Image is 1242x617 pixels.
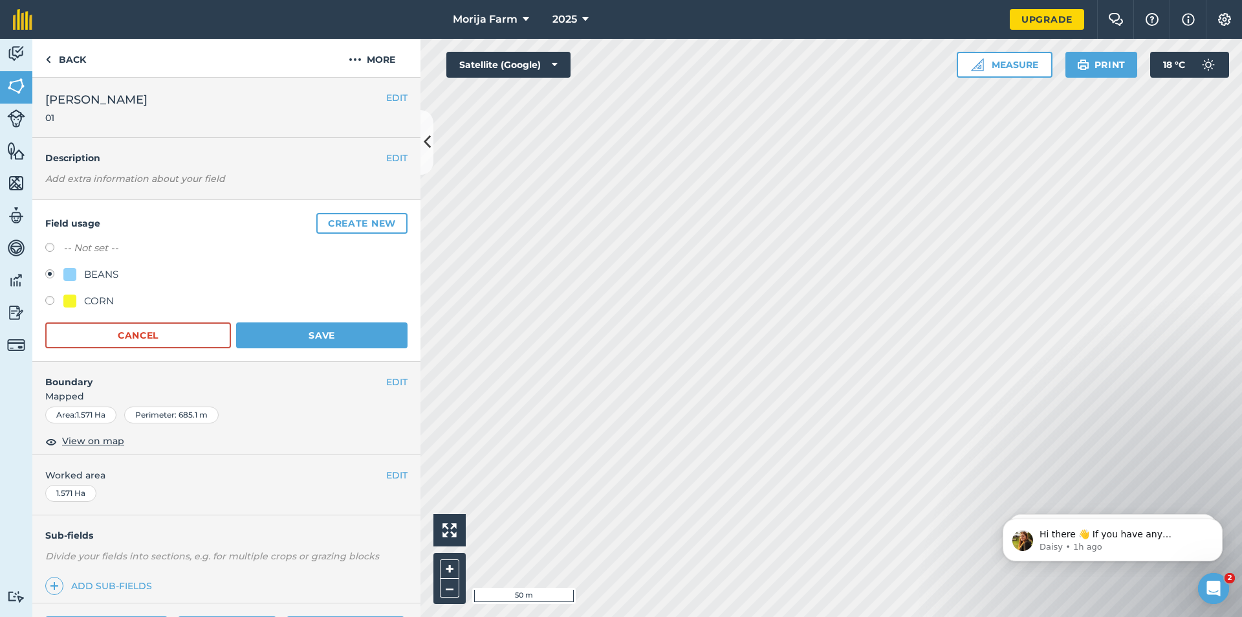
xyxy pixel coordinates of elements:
img: svg+xml;base64,PHN2ZyB4bWxucz0iaHR0cDovL3d3dy53My5vcmcvMjAwMC9zdmciIHdpZHRoPSIyMCIgaGVpZ2h0PSIyNC... [349,52,362,67]
img: svg+xml;base64,PD94bWwgdmVyc2lvbj0iMS4wIiBlbmNvZGluZz0idXRmLTgiPz4KPCEtLSBHZW5lcmF0b3I6IEFkb2JlIE... [7,206,25,225]
img: svg+xml;base64,PD94bWwgdmVyc2lvbj0iMS4wIiBlbmNvZGluZz0idXRmLTgiPz4KPCEtLSBHZW5lcmF0b3I6IEFkb2JlIE... [1195,52,1221,78]
span: 2 [1225,573,1235,583]
button: Measure [957,52,1052,78]
img: svg+xml;base64,PHN2ZyB4bWxucz0iaHR0cDovL3d3dy53My5vcmcvMjAwMC9zdmciIHdpZHRoPSI1NiIgaGVpZ2h0PSI2MC... [7,174,25,193]
a: Back [32,39,99,77]
img: svg+xml;base64,PD94bWwgdmVyc2lvbj0iMS4wIiBlbmNvZGluZz0idXRmLTgiPz4KPCEtLSBHZW5lcmF0b3I6IEFkb2JlIE... [7,238,25,258]
span: Mapped [32,389,420,403]
h4: Description [45,151,408,165]
img: svg+xml;base64,PHN2ZyB4bWxucz0iaHR0cDovL3d3dy53My5vcmcvMjAwMC9zdmciIHdpZHRoPSI5IiBoZWlnaHQ9IjI0Ii... [45,52,51,67]
button: Cancel [45,322,231,348]
img: fieldmargin Logo [13,9,32,30]
div: 1.571 Ha [45,485,96,502]
span: Morija Farm [453,12,517,27]
div: message notification from Daisy, 1h ago. Hi there 👋 If you have any questions about our pricing o... [19,27,239,70]
button: EDIT [386,468,408,482]
img: Four arrows, one pointing top left, one top right, one bottom right and the last bottom left [442,523,457,537]
img: svg+xml;base64,PHN2ZyB4bWxucz0iaHR0cDovL3d3dy53My5vcmcvMjAwMC9zdmciIHdpZHRoPSIxNyIgaGVpZ2h0PSIxNy... [1182,12,1195,27]
img: svg+xml;base64,PD94bWwgdmVyc2lvbj0iMS4wIiBlbmNvZGluZz0idXRmLTgiPz4KPCEtLSBHZW5lcmF0b3I6IEFkb2JlIE... [7,336,25,354]
div: Perimeter : 685.1 m [124,407,219,423]
button: EDIT [386,151,408,165]
span: View on map [62,434,124,448]
button: – [440,579,459,598]
img: Two speech bubbles overlapping with the left bubble in the forefront [1108,13,1124,26]
p: Message from Daisy, sent 1h ago [56,50,223,62]
div: CORN [84,293,114,309]
iframe: Intercom live chat [1198,573,1229,604]
img: A question mark icon [1144,13,1160,26]
img: svg+xml;base64,PD94bWwgdmVyc2lvbj0iMS4wIiBlbmNvZGluZz0idXRmLTgiPz4KPCEtLSBHZW5lcmF0b3I6IEFkb2JlIE... [7,109,25,128]
img: svg+xml;base64,PD94bWwgdmVyc2lvbj0iMS4wIiBlbmNvZGluZz0idXRmLTgiPz4KPCEtLSBHZW5lcmF0b3I6IEFkb2JlIE... [7,271,25,290]
h4: Sub-fields [32,528,420,543]
em: Divide your fields into sections, e.g. for multiple crops or grazing blocks [45,550,379,562]
img: svg+xml;base64,PD94bWwgdmVyc2lvbj0iMS4wIiBlbmNvZGluZz0idXRmLTgiPz4KPCEtLSBHZW5lcmF0b3I6IEFkb2JlIE... [7,303,25,322]
em: Add extra information about your field [45,173,225,185]
img: Profile image for Daisy [29,39,50,60]
span: Worked area [45,468,408,482]
span: 01 [45,111,147,124]
img: svg+xml;base64,PHN2ZyB4bWxucz0iaHR0cDovL3d3dy53My5vcmcvMjAwMC9zdmciIHdpZHRoPSIxOCIgaGVpZ2h0PSIyNC... [45,434,57,449]
span: [PERSON_NAME] [45,91,147,109]
button: Print [1065,52,1138,78]
label: -- Not set -- [63,240,118,256]
img: Ruler icon [971,58,984,71]
div: BEANS [84,267,118,282]
h4: Field usage [45,213,408,234]
span: Hi there 👋 If you have any questions about our pricing or which plan is right for you, I’m here t... [56,38,223,87]
span: 18 ° C [1163,52,1185,78]
button: EDIT [386,91,408,105]
a: Upgrade [1010,9,1084,30]
img: A cog icon [1217,13,1232,26]
button: Satellite (Google) [446,52,571,78]
button: + [440,559,459,579]
a: Add sub-fields [45,577,157,595]
span: 2025 [552,12,577,27]
button: View on map [45,434,124,449]
h4: Boundary [32,362,386,389]
img: svg+xml;base64,PHN2ZyB4bWxucz0iaHR0cDovL3d3dy53My5vcmcvMjAwMC9zdmciIHdpZHRoPSI1NiIgaGVpZ2h0PSI2MC... [7,141,25,161]
button: More [323,39,420,77]
button: 18 °C [1150,52,1229,78]
button: Save [236,322,408,348]
iframe: Intercom notifications message [983,491,1242,582]
button: Create new [316,213,408,234]
img: svg+xml;base64,PD94bWwgdmVyc2lvbj0iMS4wIiBlbmNvZGluZz0idXRmLTgiPz4KPCEtLSBHZW5lcmF0b3I6IEFkb2JlIE... [7,44,25,63]
img: svg+xml;base64,PHN2ZyB4bWxucz0iaHR0cDovL3d3dy53My5vcmcvMjAwMC9zdmciIHdpZHRoPSIxOSIgaGVpZ2h0PSIyNC... [1077,57,1089,73]
img: svg+xml;base64,PHN2ZyB4bWxucz0iaHR0cDovL3d3dy53My5vcmcvMjAwMC9zdmciIHdpZHRoPSIxNCIgaGVpZ2h0PSIyNC... [50,578,59,594]
img: svg+xml;base64,PHN2ZyB4bWxucz0iaHR0cDovL3d3dy53My5vcmcvMjAwMC9zdmciIHdpZHRoPSI1NiIgaGVpZ2h0PSI2MC... [7,76,25,96]
img: svg+xml;base64,PD94bWwgdmVyc2lvbj0iMS4wIiBlbmNvZGluZz0idXRmLTgiPz4KPCEtLSBHZW5lcmF0b3I6IEFkb2JlIE... [7,590,25,603]
button: EDIT [386,375,408,389]
div: Area : 1.571 Ha [45,407,116,423]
